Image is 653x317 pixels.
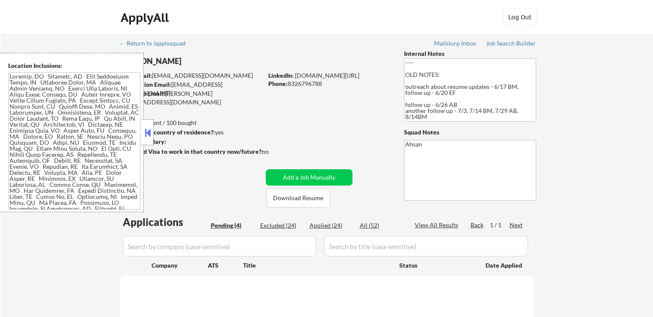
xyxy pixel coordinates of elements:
[268,80,288,87] strong: Phone:
[268,79,390,88] div: 8326796788
[208,261,243,270] div: ATS
[399,257,473,273] div: Status
[243,261,391,270] div: Title
[121,71,263,80] div: [EMAIL_ADDRESS][DOMAIN_NAME]
[324,236,528,256] input: Search by title (case sensitive)
[486,40,536,49] a: Job Search Builder
[486,261,523,270] div: Date Applied
[434,40,477,46] div: Mailslurp Inbox
[119,40,194,46] div: ← Return to /applysquad
[490,221,510,229] div: 1 / 1
[510,221,523,229] div: Next
[120,148,263,155] strong: Will need Visa to work in that country now/future?:
[415,221,461,229] div: View All Results
[260,221,303,230] div: Excluded (24)
[295,72,359,79] a: [DOMAIN_NAME][URL]
[120,56,297,67] div: [PERSON_NAME]
[404,128,536,137] div: Squad Notes
[152,261,208,270] div: Company
[310,221,352,230] div: Applied (24)
[267,188,330,207] button: Download Resume
[211,221,254,230] div: Pending (4)
[120,119,263,127] div: 24 sent / 100 bought
[123,236,316,256] input: Search by company (case sensitive)
[360,221,403,230] div: All (52)
[262,147,286,156] div: no
[434,40,477,49] a: Mailslurp Inbox
[121,80,263,97] div: [EMAIL_ADDRESS][DOMAIN_NAME]
[121,10,171,25] div: ApplyAll
[266,169,352,186] button: Add a Job Manually
[119,40,194,49] a: ← Return to /applysquad
[268,72,294,79] strong: LinkedIn:
[404,49,536,58] div: Internal Notes
[503,9,537,26] button: Log Out
[486,40,536,46] div: Job Search Builder
[8,61,140,70] div: Location Inclusions:
[120,128,215,136] strong: Can work in country of residence?:
[123,217,208,227] div: Applications
[471,221,484,229] div: Back
[120,128,260,137] div: yes
[120,89,263,106] div: [PERSON_NAME][EMAIL_ADDRESS][DOMAIN_NAME]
